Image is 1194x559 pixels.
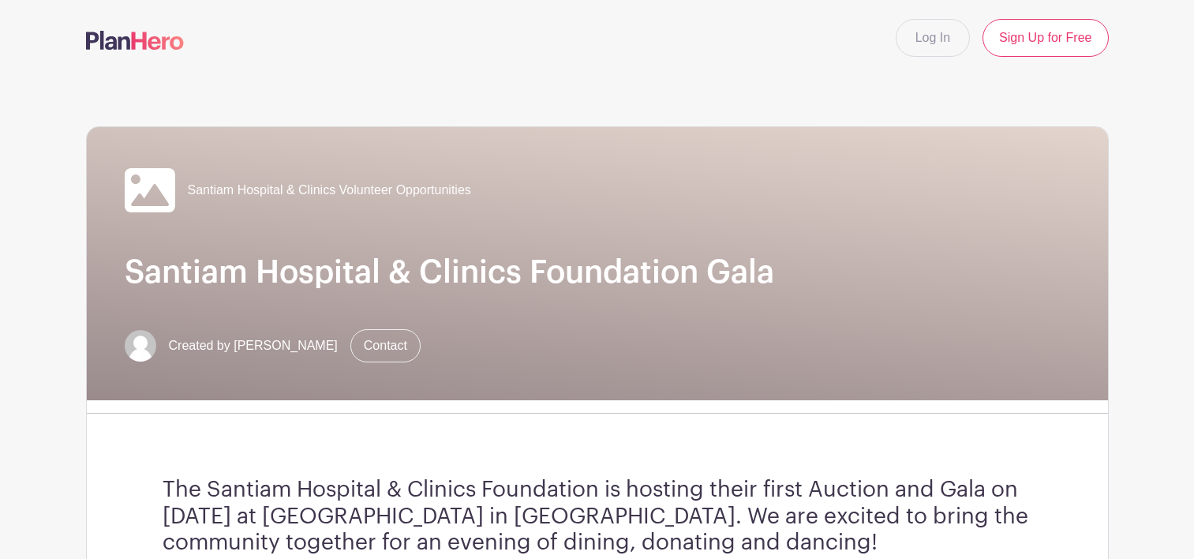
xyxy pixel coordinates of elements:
[350,329,421,362] a: Contact
[896,19,970,57] a: Log In
[86,31,184,50] img: logo-507f7623f17ff9eddc593b1ce0a138ce2505c220e1c5a4e2b4648c50719b7d32.svg
[983,19,1108,57] a: Sign Up for Free
[163,477,1032,557] h3: The Santiam Hospital & Clinics Foundation is hosting their first Auction and Gala on [DATE] at [G...
[188,181,471,200] span: Santiam Hospital & Clinics Volunteer Opportunities
[125,330,156,362] img: default-ce2991bfa6775e67f084385cd625a349d9dcbb7a52a09fb2fda1e96e2d18dcdb.png
[125,253,1070,291] h1: Santiam Hospital & Clinics Foundation Gala
[169,336,338,355] span: Created by [PERSON_NAME]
